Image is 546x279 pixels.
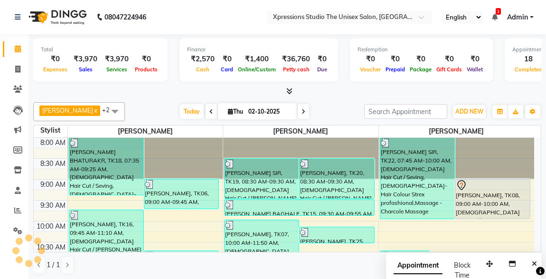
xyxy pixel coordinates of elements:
[407,66,434,73] span: Package
[496,8,501,15] span: 1
[132,54,160,65] div: ₹0
[144,251,218,277] div: [PERSON_NAME], TK02, 10:45 AM-11:25 AM, MaleThreading,[DEMOGRAPHIC_DATA] [PERSON_NAME]
[225,200,374,215] div: [PERSON_NAME] BAGHALE, TK15, 09:30 AM-09:55 AM, [DEMOGRAPHIC_DATA] [PERSON_NAME]
[187,54,218,65] div: ₹2,570
[42,106,93,114] span: [PERSON_NAME]
[101,54,132,65] div: ₹3,970
[38,159,67,169] div: 8:30 AM
[38,201,67,211] div: 9:30 AM
[394,257,442,274] span: Appointment
[187,46,330,54] div: Finance
[507,12,528,22] span: Admin
[407,54,434,65] div: ₹0
[434,66,464,73] span: Gift Cards
[35,221,67,231] div: 10:00 AM
[144,179,218,209] div: [PERSON_NAME], TK06, 09:00 AM-09:45 AM, [DEMOGRAPHIC_DATA] Hair Cut ,VLCC Clensing
[226,108,245,115] span: Thu
[180,104,204,119] span: Today
[315,66,329,73] span: Due
[225,159,299,198] div: [PERSON_NAME] SIR, TK19, 08:30 AM-09:30 AM, [DEMOGRAPHIC_DATA] Hair Cut / [PERSON_NAME]
[218,66,235,73] span: Card
[41,66,70,73] span: Expenses
[527,257,541,271] button: Close
[218,54,235,65] div: ₹0
[455,108,483,115] span: ADD NEW
[194,66,212,73] span: Cash
[434,54,464,65] div: ₹0
[38,138,67,148] div: 8:00 AM
[281,66,312,73] span: Petty cash
[455,179,530,219] div: [PERSON_NAME], TK08, 09:00 AM-10:00 AM, [DEMOGRAPHIC_DATA] Hair Cut / [PERSON_NAME]
[492,13,498,21] a: 1
[314,54,330,65] div: ₹0
[235,66,278,73] span: Online/Custom
[383,66,407,73] span: Prepaid
[379,125,534,137] span: [PERSON_NAME]
[24,4,89,30] img: logo
[278,54,314,65] div: ₹36,760
[70,54,101,65] div: ₹3,970
[47,260,60,270] span: 1 / 1
[93,106,97,114] a: x
[364,104,447,119] input: Search Appointment
[453,105,486,118] button: ADD NEW
[104,66,130,73] span: Services
[223,125,378,137] span: [PERSON_NAME]
[300,159,374,198] div: [PERSON_NAME], TK20, 08:30 AM-09:30 AM, [DEMOGRAPHIC_DATA] Hair Cut / [PERSON_NAME]
[235,54,278,65] div: ₹1,400
[76,66,95,73] span: Sales
[34,125,67,135] div: Stylist
[464,54,485,65] div: ₹0
[69,138,143,195] div: [PERSON_NAME] BHATURAKR, TK18, 07:35 AM-09:25 AM, [DEMOGRAPHIC_DATA] Hair Cut / Seving,[DEMOGRAPH...
[358,54,383,65] div: ₹0
[512,66,545,73] span: Completed
[69,210,143,267] div: [PERSON_NAME], TK16, 09:45 AM-11:10 AM, [DEMOGRAPHIC_DATA] Hair Cut / [PERSON_NAME] ,Massage - Vl...
[132,66,160,73] span: Products
[41,54,70,65] div: ₹0
[358,46,485,54] div: Redemption
[380,251,430,263] div: [PERSON_NAME], TK28, 10:45 AM-11:05 AM, [DEMOGRAPHIC_DATA] SEVING
[512,54,545,65] div: 18
[35,242,67,252] div: 10:30 AM
[300,227,374,243] div: [PERSON_NAME], TK25, 10:10 AM-10:35 AM, [DEMOGRAPHIC_DATA] [PERSON_NAME]
[41,46,160,54] div: Total
[68,125,223,137] span: [PERSON_NAME]
[464,66,485,73] span: Wallet
[380,138,455,219] div: [PERSON_NAME] SIR, TK22, 07:45 AM-10:00 AM, [DEMOGRAPHIC_DATA] Hair Cut / Seving,[DEMOGRAPHIC_DAT...
[38,180,67,190] div: 9:00 AM
[383,54,407,65] div: ₹0
[358,66,383,73] span: Voucher
[102,106,117,114] span: +2
[245,105,293,119] input: 2025-10-02
[104,4,146,30] b: 08047224946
